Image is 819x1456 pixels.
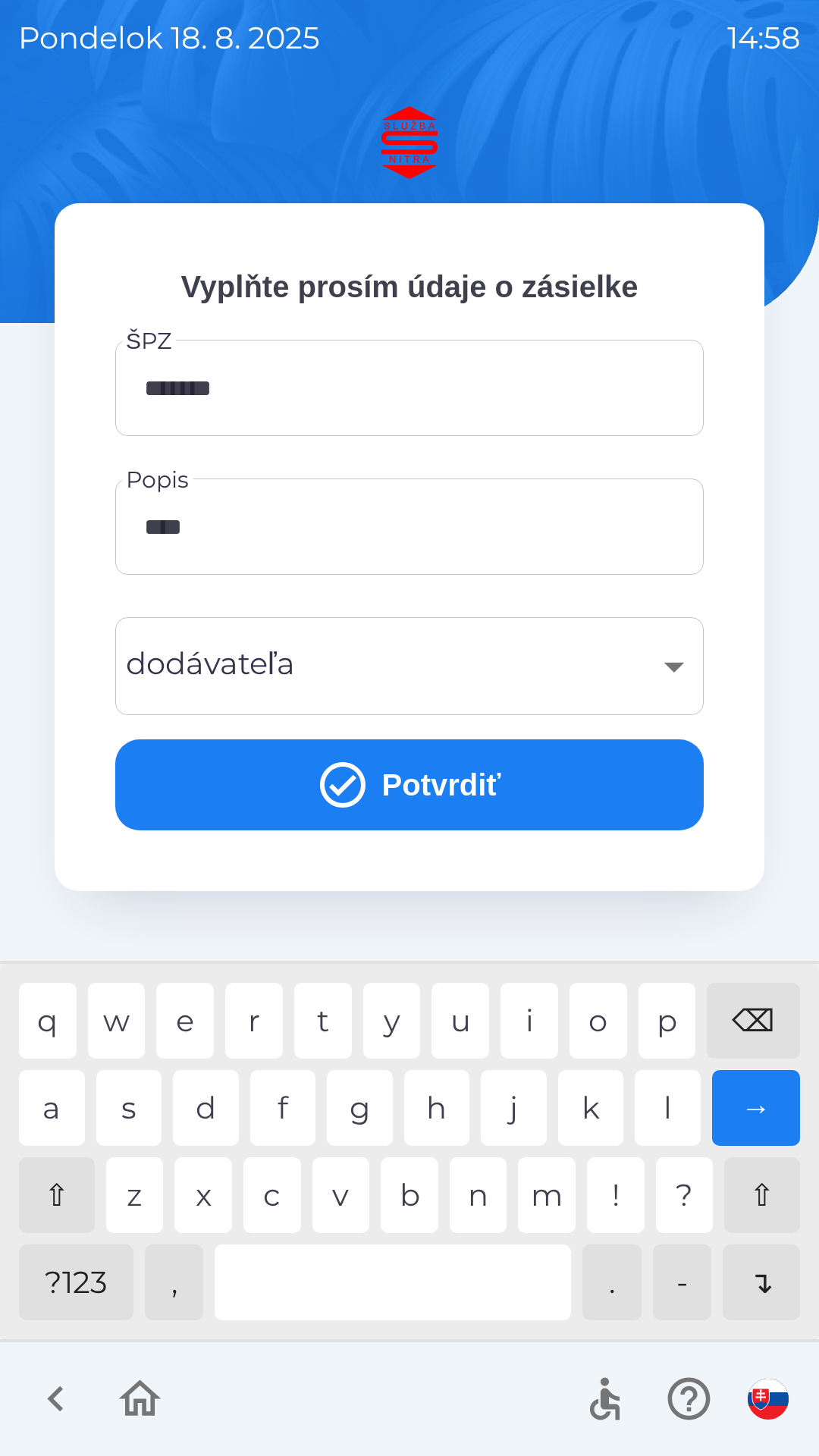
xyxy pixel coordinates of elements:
[18,15,320,61] p: pondelok 18. 8. 2025
[748,1379,789,1420] img: sk flag
[126,463,189,496] label: Popis
[55,106,764,179] img: Logo
[126,325,172,357] label: ŠPZ
[727,15,801,61] p: 14:58
[115,739,704,830] button: Potvrdiť
[115,264,704,309] p: Vyplňte prosím údaje o zásielke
